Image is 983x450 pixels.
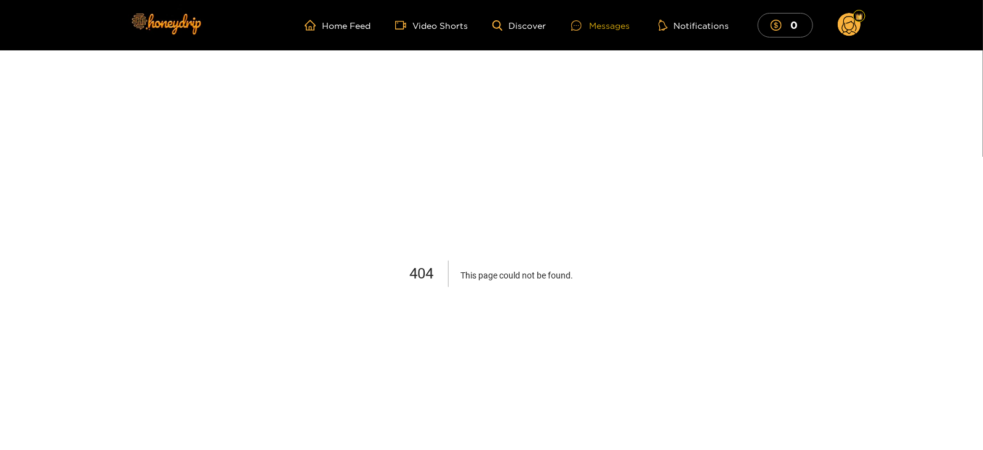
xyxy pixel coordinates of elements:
a: Video Shorts [395,20,468,31]
h1: 404 [410,261,449,287]
a: Discover [492,20,546,31]
span: video-camera [395,20,412,31]
span: home [305,20,322,31]
span: dollar [771,20,788,31]
button: 0 [758,13,813,37]
div: Messages [571,18,630,33]
h2: This page could not be found . [461,261,574,291]
button: Notifications [655,19,733,31]
a: Home Feed [305,20,371,31]
img: Fan Level [856,13,863,20]
mark: 0 [789,18,800,31]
